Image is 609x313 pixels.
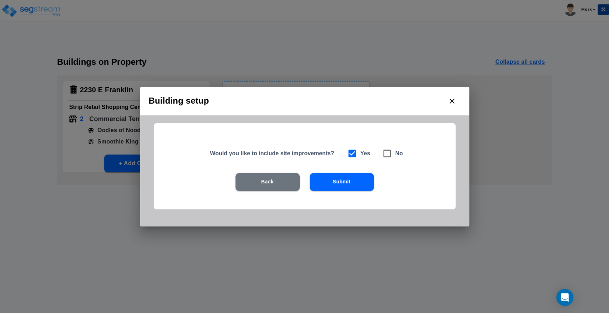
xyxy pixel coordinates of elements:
[310,173,374,191] button: Submit
[395,148,403,158] h6: No
[443,93,461,110] button: close
[235,173,300,191] button: Back
[210,150,338,157] h5: Would you like to include site improvements?
[360,148,370,158] h6: Yes
[556,289,573,306] div: Open Intercom Messenger
[140,87,469,115] h2: Building setup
